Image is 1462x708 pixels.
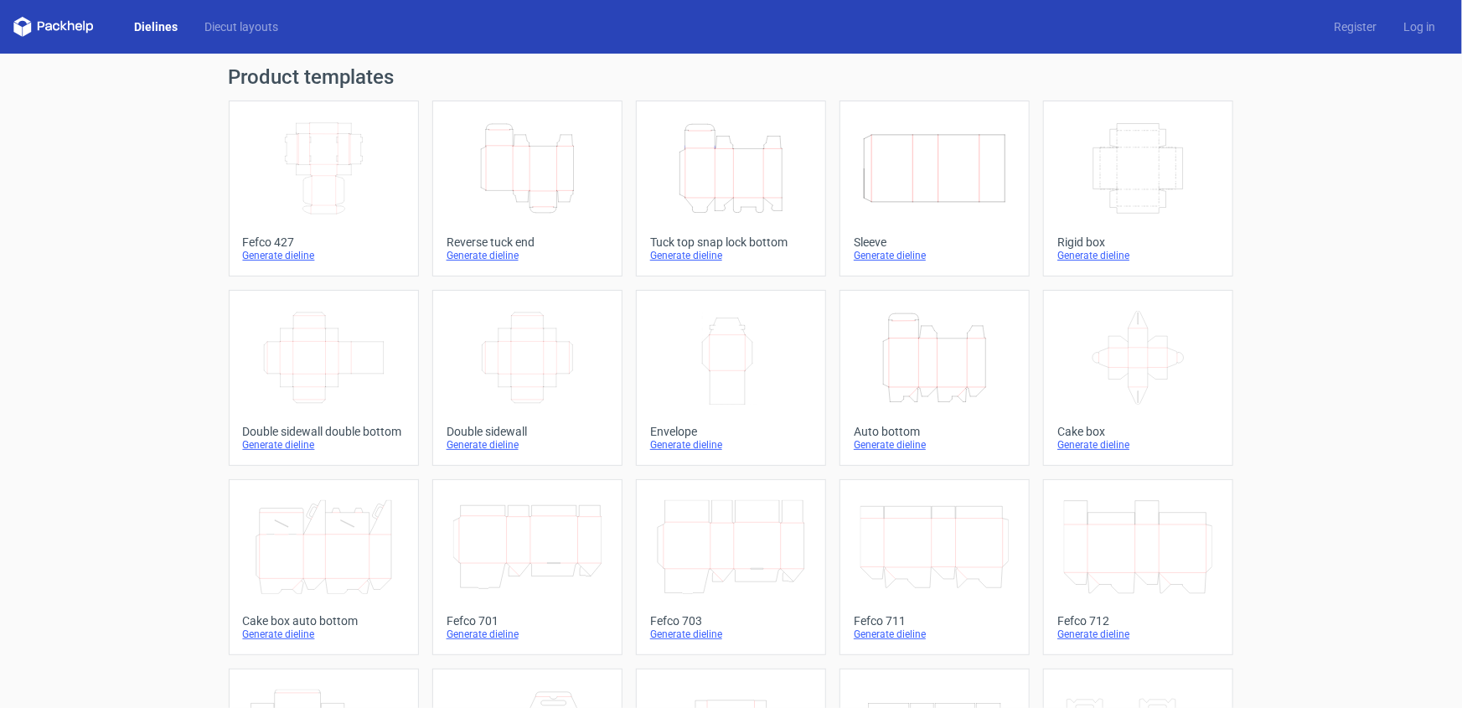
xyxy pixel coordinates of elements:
a: Fefco 427Generate dieline [229,101,419,276]
a: Double sidewall double bottomGenerate dieline [229,290,419,466]
a: Fefco 701Generate dieline [432,479,623,655]
div: Generate dieline [854,249,1015,262]
div: Fefco 703 [650,614,812,628]
div: Sleeve [854,235,1015,249]
div: Fefco 701 [447,614,608,628]
div: Generate dieline [650,438,812,452]
a: Double sidewallGenerate dieline [432,290,623,466]
a: Cake boxGenerate dieline [1043,290,1233,466]
a: Log in [1390,18,1449,35]
a: Fefco 711Generate dieline [839,479,1030,655]
a: Register [1320,18,1390,35]
div: Cake box [1057,425,1219,438]
div: Generate dieline [1057,249,1219,262]
a: Cake box auto bottomGenerate dieline [229,479,419,655]
div: Envelope [650,425,812,438]
div: Generate dieline [243,628,405,641]
div: Generate dieline [243,438,405,452]
div: Double sidewall double bottom [243,425,405,438]
div: Tuck top snap lock bottom [650,235,812,249]
div: Generate dieline [447,628,608,641]
div: Rigid box [1057,235,1219,249]
div: Fefco 711 [854,614,1015,628]
a: Auto bottomGenerate dieline [839,290,1030,466]
div: Generate dieline [650,249,812,262]
div: Generate dieline [854,628,1015,641]
a: Tuck top snap lock bottomGenerate dieline [636,101,826,276]
div: Generate dieline [854,438,1015,452]
a: Reverse tuck endGenerate dieline [432,101,623,276]
div: Cake box auto bottom [243,614,405,628]
div: Generate dieline [243,249,405,262]
div: Generate dieline [447,249,608,262]
div: Generate dieline [1057,438,1219,452]
div: Fefco 712 [1057,614,1219,628]
a: Rigid boxGenerate dieline [1043,101,1233,276]
div: Double sidewall [447,425,608,438]
a: EnvelopeGenerate dieline [636,290,826,466]
div: Generate dieline [650,628,812,641]
h1: Product templates [229,67,1234,87]
a: SleeveGenerate dieline [839,101,1030,276]
div: Fefco 427 [243,235,405,249]
div: Auto bottom [854,425,1015,438]
a: Dielines [121,18,191,35]
div: Generate dieline [447,438,608,452]
a: Fefco 712Generate dieline [1043,479,1233,655]
a: Fefco 703Generate dieline [636,479,826,655]
a: Diecut layouts [191,18,292,35]
div: Reverse tuck end [447,235,608,249]
div: Generate dieline [1057,628,1219,641]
